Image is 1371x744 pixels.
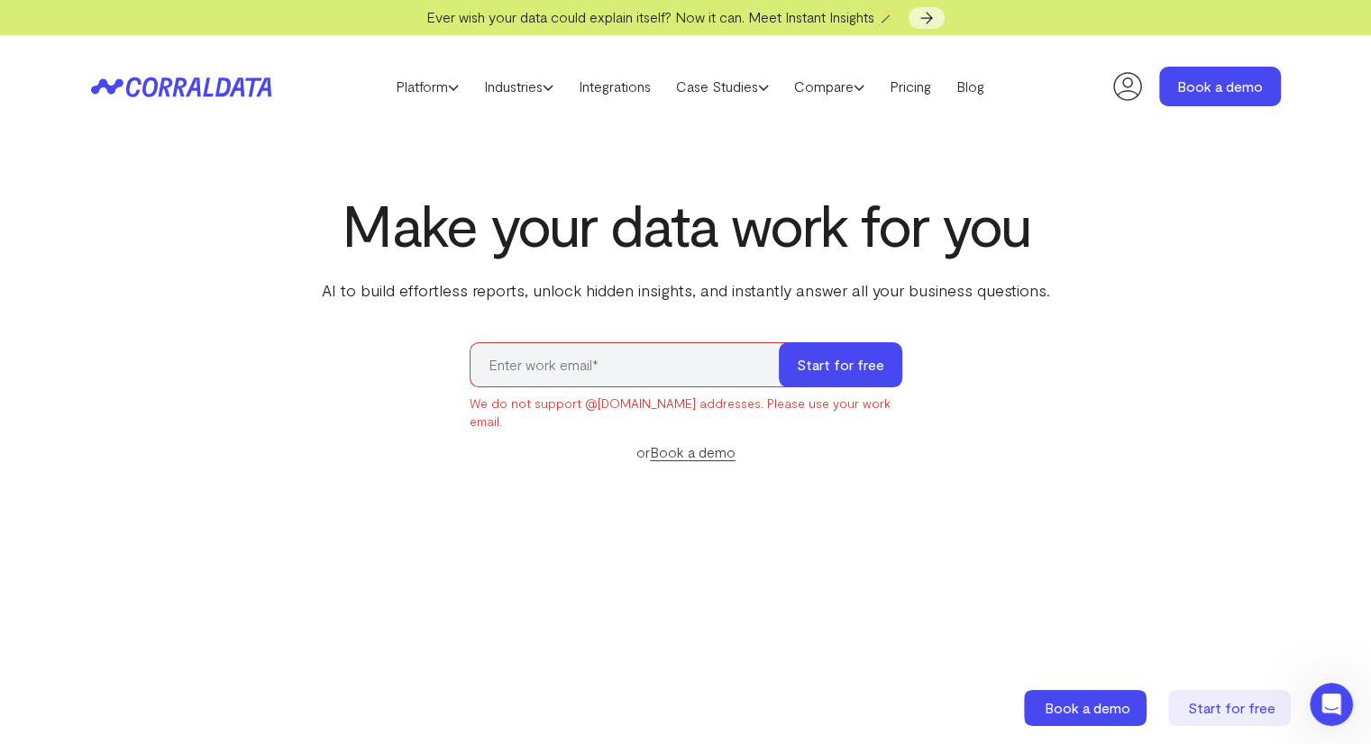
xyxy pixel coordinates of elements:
a: Industries [471,73,566,100]
a: Platform [383,73,471,100]
span: Book a demo [1045,699,1130,716]
div: or [470,441,902,463]
a: Case Studies [663,73,781,100]
a: Pricing [877,73,944,100]
a: Compare [781,73,877,100]
h1: Make your data work for you [318,192,1054,257]
p: AI to build effortless reports, unlock hidden insights, and instantly answer all your business qu... [318,278,1054,302]
span: Start for free [1188,699,1275,716]
a: Book a demo [650,443,736,461]
a: Book a demo [1024,690,1150,726]
a: Start for free [1168,690,1294,726]
iframe: Intercom live chat [1310,683,1353,726]
a: Blog [944,73,997,100]
span: Ever wish your data could explain itself? Now it can. Meet Instant Insights 🪄 [426,8,896,25]
div: We do not support @[DOMAIN_NAME] addresses. Please use your work email. [470,395,902,431]
a: Book a demo [1159,67,1281,106]
input: Enter work email* [470,342,797,387]
a: Integrations [566,73,663,100]
button: Start for free [779,342,902,387]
